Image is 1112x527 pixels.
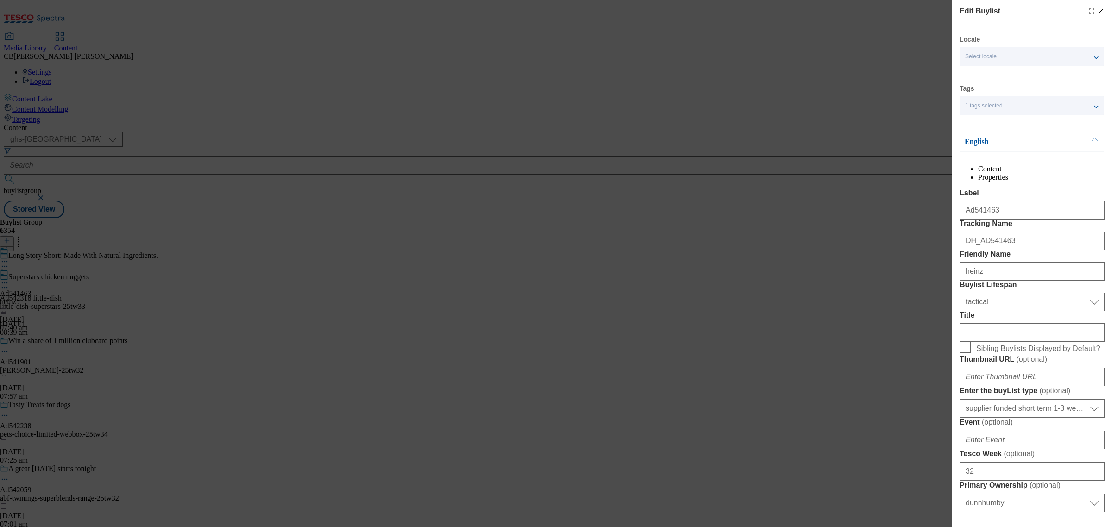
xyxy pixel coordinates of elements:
label: Tesco Week [960,449,1105,458]
label: Friendly Name [960,250,1105,258]
span: ( optional ) [1030,481,1061,489]
input: Enter Title [960,323,1105,342]
label: Thumbnail URL [960,355,1105,364]
input: Enter Friendly Name [960,262,1105,281]
h4: Edit Buylist [960,6,1000,17]
input: Enter Tesco Week [960,462,1105,481]
label: Title [960,311,1105,320]
li: Properties [978,173,1105,182]
label: Event [960,418,1105,427]
span: ( optional ) [1004,450,1035,458]
span: 1 tags selected [965,102,1003,109]
span: ( optional ) [1016,355,1047,363]
span: ( optional ) [982,513,1013,521]
label: Locale [960,37,980,42]
label: Tags [960,86,974,91]
p: English [965,137,1062,146]
label: Tracking Name [960,220,1105,228]
li: Content [978,165,1105,173]
label: Primary Ownership [960,481,1105,490]
label: AD ID [960,512,1105,521]
input: Enter Thumbnail URL [960,368,1105,386]
input: Enter Label [960,201,1105,220]
span: ( optional ) [982,418,1013,426]
span: Sibling Buylists Displayed by Default? [976,345,1100,353]
label: Label [960,189,1105,197]
span: Select locale [965,53,997,60]
label: Buylist Lifespan [960,281,1105,289]
span: ( optional ) [1039,387,1070,395]
input: Enter Event [960,431,1105,449]
button: Select locale [960,47,1104,66]
label: Enter the buyList type [960,386,1105,395]
input: Enter Tracking Name [960,232,1105,250]
button: 1 tags selected [960,96,1104,115]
